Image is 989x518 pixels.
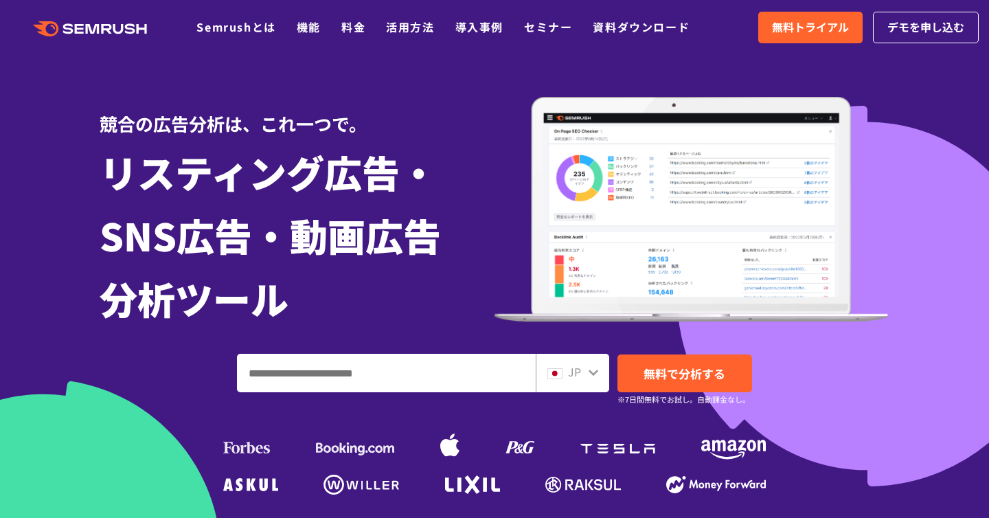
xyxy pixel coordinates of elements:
[297,19,321,35] a: 機能
[772,19,849,36] span: 無料トライアル
[341,19,365,35] a: 料金
[873,12,979,43] a: デモを申し込む
[238,354,535,392] input: ドメイン、キーワードまたはURLを入力してください
[758,12,863,43] a: 無料トライアル
[386,19,434,35] a: 活用方法
[100,140,494,330] h1: リスティング広告・ SNS広告・動画広告 分析ツール
[524,19,572,35] a: セミナー
[455,19,503,35] a: 導入事例
[887,19,964,36] span: デモを申し込む
[593,19,690,35] a: 資料ダウンロード
[644,365,725,382] span: 無料で分析する
[617,393,750,406] small: ※7日間無料でお試し。自動課金なし。
[617,354,752,392] a: 無料で分析する
[196,19,275,35] a: Semrushとは
[568,363,581,380] span: JP
[100,89,494,137] div: 競合の広告分析は、これ一つで。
